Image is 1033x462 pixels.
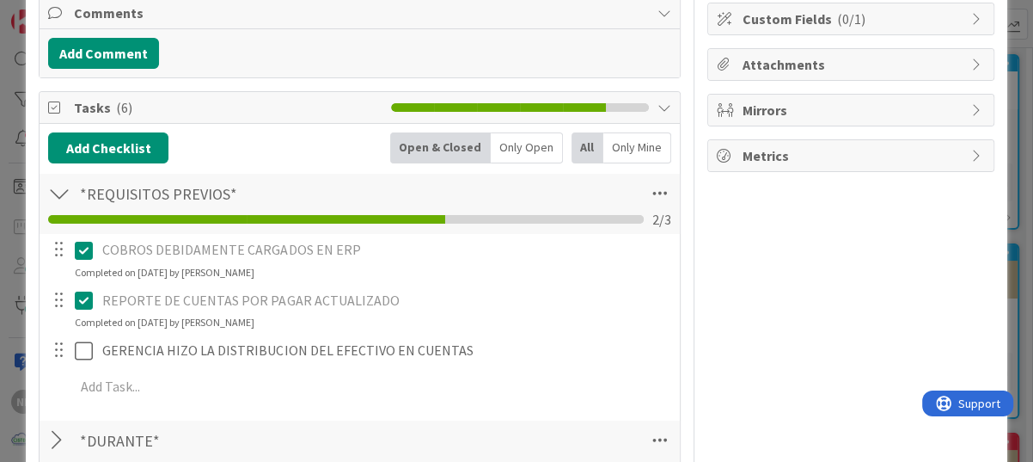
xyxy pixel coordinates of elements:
[837,10,865,28] span: ( 0/1 )
[603,132,671,163] div: Only Mine
[743,54,963,75] span: Attachments
[652,209,671,230] span: 2 / 3
[116,99,132,116] span: ( 6 )
[743,9,963,29] span: Custom Fields
[75,265,254,280] div: Completed on [DATE] by [PERSON_NAME]
[743,145,963,166] span: Metrics
[102,341,668,360] p: GERENCIA HIZO LA DISTRIBUCION DEL EFECTIVO EN CUENTAS
[572,132,603,163] div: All
[743,100,963,120] span: Mirrors
[102,240,668,260] p: COBROS DEBIDAMENTE CARGADOS EN ERP
[74,178,459,209] input: Add Checklist...
[36,3,78,23] span: Support
[75,315,254,330] div: Completed on [DATE] by [PERSON_NAME]
[102,291,668,311] p: REPORTE DE CUENTAS POR PAGAR ACTUALIZADO
[48,132,168,163] button: Add Checklist
[390,132,491,163] div: Open & Closed
[491,132,563,163] div: Only Open
[74,3,649,23] span: Comments
[48,38,159,69] button: Add Comment
[74,425,459,456] input: Add Checklist...
[74,97,382,118] span: Tasks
